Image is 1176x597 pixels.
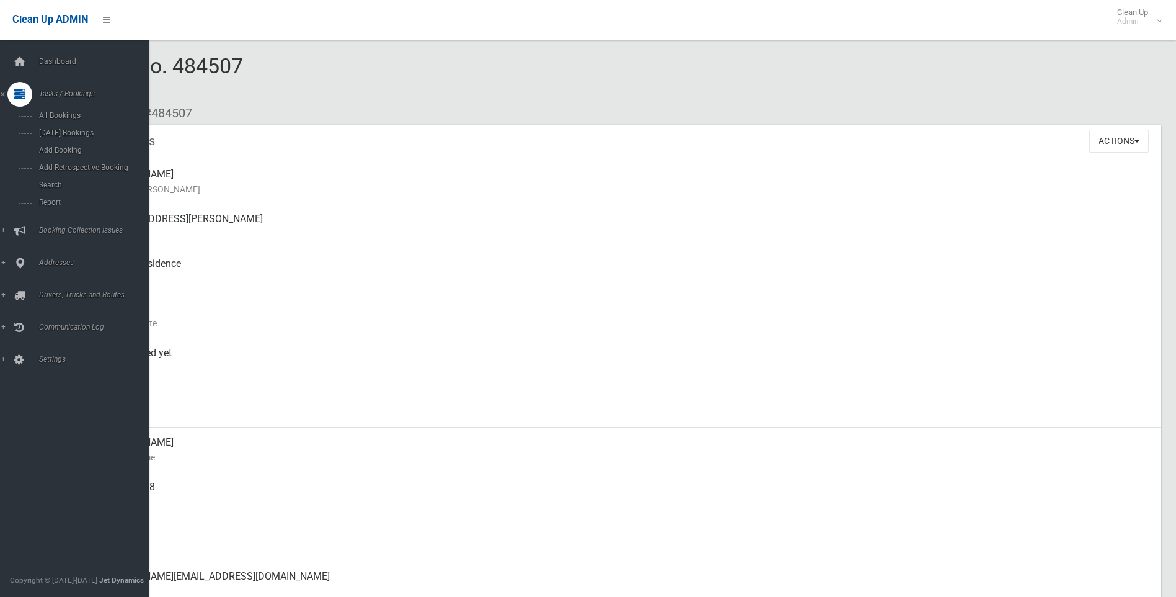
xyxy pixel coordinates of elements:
[1117,17,1148,26] small: Admin
[99,361,1151,375] small: Collected At
[99,450,1151,465] small: Contact Name
[99,576,144,585] strong: Jet Dynamics
[35,128,148,137] span: [DATE] Bookings
[35,226,158,235] span: Booking Collection Issues
[99,428,1151,472] div: [PERSON_NAME]
[35,198,148,207] span: Report
[35,181,148,189] span: Search
[135,102,192,125] li: #484507
[99,316,1151,331] small: Collection Date
[35,163,148,172] span: Add Retrospective Booking
[35,89,158,98] span: Tasks / Bookings
[99,405,1151,420] small: Zone
[99,227,1151,241] small: Address
[99,204,1151,249] div: [STREET_ADDRESS][PERSON_NAME]
[35,323,158,331] span: Communication Log
[99,294,1151,338] div: [DATE]
[35,258,158,267] span: Addresses
[35,355,158,364] span: Settings
[55,53,243,102] span: Booking No. 484507
[1111,7,1161,26] span: Clean Up
[99,472,1151,517] div: 0410699188
[99,383,1151,428] div: [DATE]
[99,249,1151,294] div: Front of Residence
[99,338,1151,383] div: Not collected yet
[35,290,158,299] span: Drivers, Trucks and Routes
[35,111,148,120] span: All Bookings
[99,159,1151,204] div: [PERSON_NAME]
[12,14,88,25] span: Clean Up ADMIN
[35,57,158,66] span: Dashboard
[99,539,1151,554] small: Landline
[35,146,148,155] span: Add Booking
[1089,130,1149,153] button: Actions
[99,182,1151,197] small: Name of [PERSON_NAME]
[10,576,97,585] span: Copyright © [DATE]-[DATE]
[99,495,1151,509] small: Mobile
[99,517,1151,562] div: None given
[99,271,1151,286] small: Pickup Point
